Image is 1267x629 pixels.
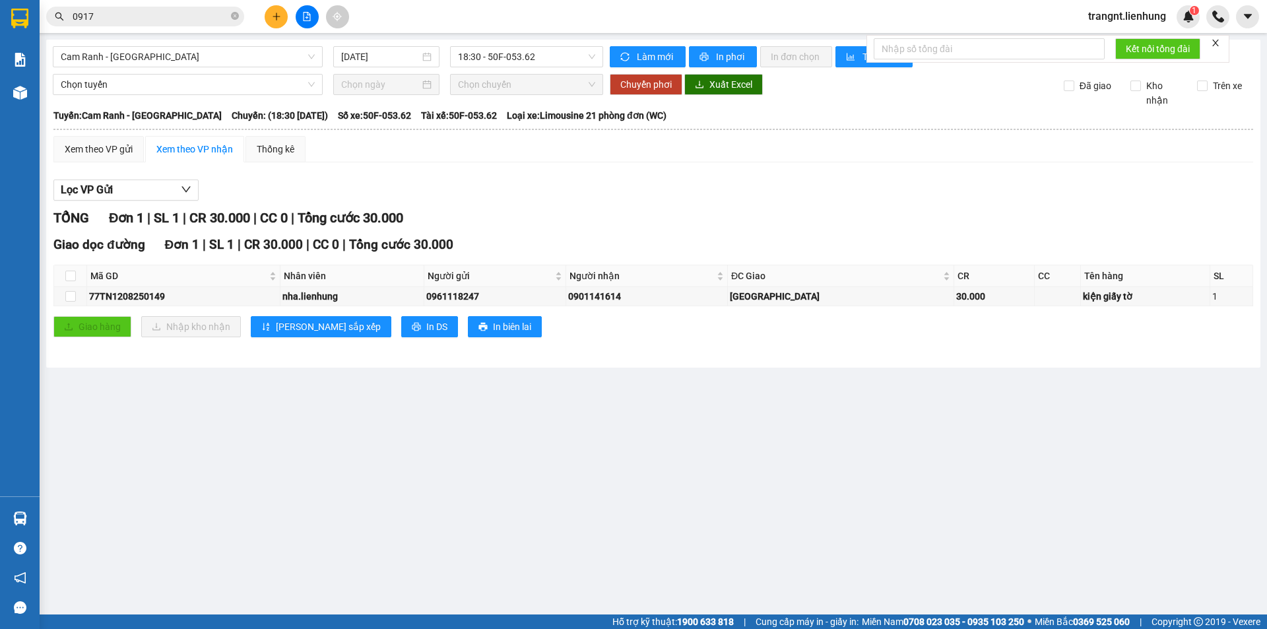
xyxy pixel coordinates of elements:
span: Người nhận [569,269,714,283]
button: plus [265,5,288,28]
input: Tìm tên, số ĐT hoặc mã đơn [73,9,228,24]
span: download [695,80,704,90]
span: caret-down [1242,11,1254,22]
span: bar-chart [846,52,857,63]
span: close-circle [231,12,239,20]
th: CR [954,265,1035,287]
button: bar-chartThống kê [835,46,913,67]
span: close-circle [231,11,239,23]
span: | [253,210,257,226]
span: printer [478,322,488,333]
span: 18:30 - 50F-053.62 [458,47,595,67]
div: 1 [1212,289,1251,304]
span: printer [412,322,421,333]
button: printerIn phơi [689,46,757,67]
button: printerIn biên lai [468,316,542,337]
img: warehouse-icon [13,86,27,100]
span: Trên xe [1208,79,1247,93]
button: caret-down [1236,5,1259,28]
span: CC 0 [313,237,339,252]
button: Kết nối tổng đài [1115,38,1200,59]
button: downloadXuất Excel [684,74,763,95]
div: Xem theo VP nhận [156,142,233,156]
span: copyright [1194,617,1203,626]
span: Kết nối tổng đài [1126,42,1190,56]
span: Làm mới [637,50,675,64]
span: sync [620,52,632,63]
th: Tên hàng [1081,265,1211,287]
div: nha.lienhung [282,289,422,304]
span: Giao dọc đường [53,237,145,252]
span: Tổng cước 30.000 [349,237,453,252]
div: kiện giấy tờ [1083,289,1208,304]
strong: 0369 525 060 [1073,616,1130,627]
span: notification [14,572,26,584]
span: plus [272,12,281,21]
button: aim [326,5,349,28]
span: Tổng cước 30.000 [298,210,403,226]
strong: 1900 633 818 [677,616,734,627]
span: Chọn chuyến [458,75,595,94]
strong: 0708 023 035 - 0935 103 250 [903,616,1024,627]
span: Lọc VP Gửi [61,182,113,198]
span: Cung cấp máy in - giấy in: [756,614,859,629]
img: solution-icon [13,53,27,67]
div: Xem theo VP gửi [65,142,133,156]
span: trangnt.lienhung [1078,8,1177,24]
span: [PERSON_NAME] sắp xếp [276,319,381,334]
button: printerIn DS [401,316,458,337]
button: file-add [296,5,319,28]
span: | [183,210,186,226]
span: | [1140,614,1142,629]
img: logo-vxr [11,9,28,28]
span: Miền Nam [862,614,1024,629]
span: file-add [302,12,311,21]
span: CR 30.000 [189,210,250,226]
span: SL 1 [209,237,234,252]
img: warehouse-icon [13,512,27,525]
span: | [306,237,309,252]
span: Mã GD [90,269,267,283]
div: 0901141614 [568,289,725,304]
span: Xuất Excel [709,77,752,92]
button: Lọc VP Gửi [53,180,199,201]
span: | [238,237,241,252]
span: Kho nhận [1141,79,1187,108]
div: Thống kê [257,142,294,156]
span: 1 [1192,6,1196,15]
th: CC [1035,265,1081,287]
button: Chuyển phơi [610,74,682,95]
button: In đơn chọn [760,46,832,67]
span: ĐC Giao [731,269,940,283]
span: Cam Ranh - Đà Nẵng [61,47,315,67]
b: Tuyến: Cam Ranh - [GEOGRAPHIC_DATA] [53,110,222,121]
div: 77TN1208250149 [89,289,278,304]
button: sort-ascending[PERSON_NAME] sắp xếp [251,316,391,337]
span: In DS [426,319,447,334]
span: Loại xe: Limousine 21 phòng đơn (WC) [507,108,666,123]
th: SL [1210,265,1253,287]
button: syncLàm mới [610,46,686,67]
span: In phơi [716,50,746,64]
span: CR 30.000 [244,237,303,252]
input: Chọn ngày [341,77,420,92]
td: 77TN1208250149 [87,287,280,306]
span: down [181,184,191,195]
div: 0961118247 [426,289,564,304]
span: Chuyến: (18:30 [DATE]) [232,108,328,123]
span: search [55,12,64,21]
span: | [744,614,746,629]
button: downloadNhập kho nhận [141,316,241,337]
span: | [342,237,346,252]
input: Nhập số tổng đài [874,38,1105,59]
span: printer [699,52,711,63]
input: 12/08/2025 [341,50,420,64]
span: ⚪️ [1027,619,1031,624]
span: | [291,210,294,226]
img: icon-new-feature [1183,11,1194,22]
img: phone-icon [1212,11,1224,22]
span: message [14,601,26,614]
span: question-circle [14,542,26,554]
span: Số xe: 50F-053.62 [338,108,411,123]
span: CC 0 [260,210,288,226]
